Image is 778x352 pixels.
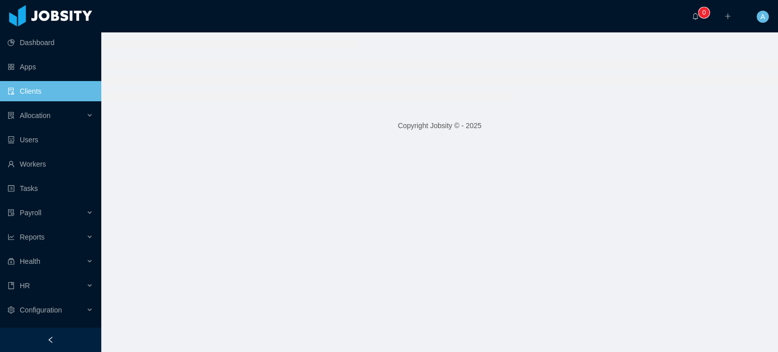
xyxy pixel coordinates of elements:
[8,32,93,53] a: icon: pie-chartDashboard
[20,233,45,241] span: Reports
[20,209,42,217] span: Payroll
[8,57,93,77] a: icon: appstoreApps
[20,282,30,290] span: HR
[8,81,93,101] a: icon: auditClients
[8,154,93,174] a: icon: userWorkers
[20,306,62,314] span: Configuration
[20,111,51,120] span: Allocation
[699,8,709,18] sup: 0
[8,282,15,289] i: icon: book
[760,11,765,23] span: A
[8,209,15,216] i: icon: file-protect
[8,233,15,241] i: icon: line-chart
[692,13,699,20] i: icon: bell
[101,108,778,143] footer: Copyright Jobsity © - 2025
[20,257,40,265] span: Health
[8,306,15,314] i: icon: setting
[8,258,15,265] i: icon: medicine-box
[8,112,15,119] i: icon: solution
[8,130,93,150] a: icon: robotUsers
[724,13,731,20] i: icon: plus
[8,178,93,199] a: icon: profileTasks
